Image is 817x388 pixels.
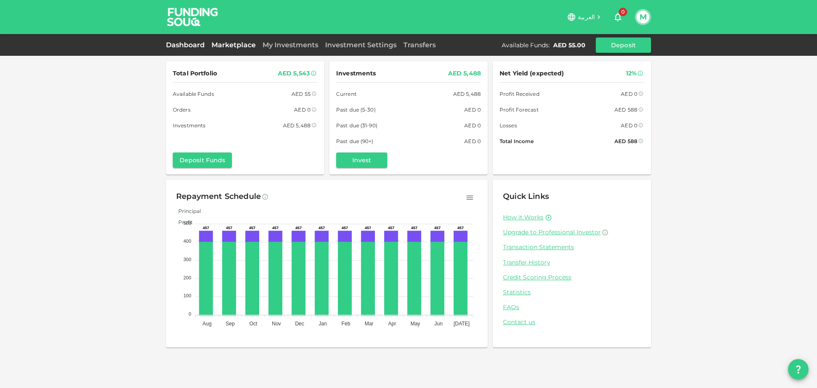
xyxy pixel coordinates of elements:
span: Profit Forecast [500,105,539,114]
span: Total Portfolio [173,68,217,79]
div: AED 5,488 [448,68,481,79]
span: Investments [173,121,206,130]
button: Invest [336,152,387,168]
tspan: Aug [203,321,211,327]
div: AED 0 [621,121,637,130]
a: Investment Settings [322,41,400,49]
tspan: Nov [272,321,281,327]
a: Marketplace [208,41,259,49]
tspan: May [411,321,420,327]
tspan: Dec [295,321,304,327]
tspan: Mar [365,321,374,327]
tspan: [DATE] [454,321,470,327]
a: Dashboard [166,41,208,49]
span: Investments [336,68,376,79]
button: question [788,359,808,379]
div: AED 0 [621,89,637,98]
div: AED 0 [464,105,481,114]
span: Net Yield (expected) [500,68,564,79]
a: Transfers [400,41,439,49]
span: Profit Received [500,89,540,98]
a: My Investments [259,41,322,49]
a: Credit Scoring Process [503,273,641,282]
tspan: 100 [183,293,191,298]
tspan: Jun [434,321,443,327]
div: AED 5,488 [283,121,311,130]
a: Transaction Statements [503,243,641,251]
div: AED 588 [614,105,637,114]
div: AED 588 [614,137,637,146]
a: Contact us [503,318,641,326]
tspan: Jan [319,321,327,327]
div: Available Funds : [502,41,550,49]
button: Deposit Funds [173,152,232,168]
span: العربية [578,13,595,21]
tspan: Sep [226,321,235,327]
div: AED 0 [464,121,481,130]
button: Deposit [596,37,651,53]
div: AED 0 [294,105,311,114]
span: Principal [172,208,201,214]
a: How it Works [503,213,543,221]
a: Upgrade to Professional Investor [503,228,641,236]
div: AED 55.00 [553,41,586,49]
tspan: 200 [183,275,191,280]
tspan: Feb [342,321,351,327]
div: Repayment Schedule [176,190,261,204]
tspan: 0 [189,311,191,316]
button: M [637,11,649,23]
div: AED 0 [464,137,481,146]
a: FAQs [503,303,641,311]
div: AED 55 [291,89,311,98]
div: AED 5,488 [453,89,481,98]
span: Profit [172,219,193,225]
a: Statistics [503,288,641,296]
span: Losses [500,121,517,130]
span: Current [336,89,357,98]
span: Available Funds [173,89,214,98]
span: Total Income [500,137,534,146]
div: 12% [626,68,637,79]
span: Upgrade to Professional Investor [503,228,601,236]
tspan: 300 [183,257,191,262]
span: Past due (5-30) [336,105,376,114]
tspan: 500 [183,221,191,226]
tspan: Oct [249,321,257,327]
span: Past due (90+) [336,137,374,146]
span: Quick Links [503,192,549,201]
span: Past due (31-90) [336,121,377,130]
span: Orders [173,105,191,114]
span: 0 [619,8,627,16]
a: Transfer History [503,259,641,267]
tspan: Apr [388,321,396,327]
tspan: 400 [183,239,191,244]
button: 0 [609,9,626,26]
div: AED 5,543 [278,68,310,79]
